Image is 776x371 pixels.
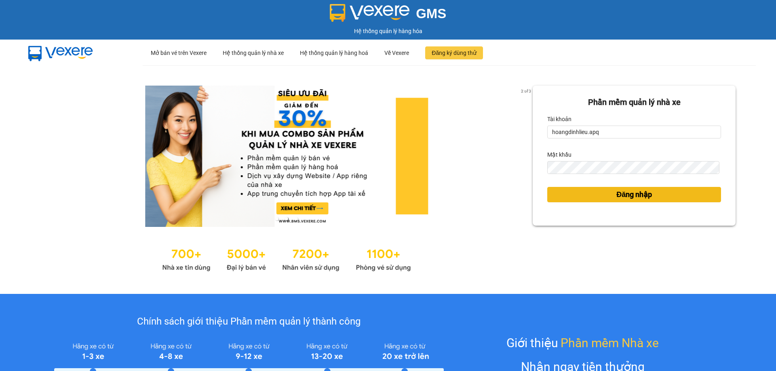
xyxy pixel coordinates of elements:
span: GMS [416,6,446,21]
label: Mật khẩu [547,148,571,161]
img: mbUUG5Q.png [20,40,101,66]
button: Đăng nhập [547,187,721,202]
p: 2 of 3 [519,86,533,96]
button: Đăng ký dùng thử [425,46,483,59]
input: Tài khoản [547,126,721,138]
button: next slide / item [521,86,533,227]
a: GMS [330,12,447,19]
img: Statistics.png [162,243,411,274]
li: slide item 3 [295,217,298,220]
span: Phần mềm Nhà xe [561,333,659,352]
div: Giới thiệu [506,333,659,352]
li: slide item 2 [285,217,288,220]
div: Mở bán vé trên Vexere [151,40,207,66]
div: Chính sách giới thiệu Phần mềm quản lý thành công [54,314,443,329]
div: Hệ thống quản lý hàng hoá [300,40,368,66]
label: Tài khoản [547,113,571,126]
span: Đăng nhập [616,189,652,200]
span: Đăng ký dùng thử [432,48,477,57]
div: Phần mềm quản lý nhà xe [547,96,721,109]
li: slide item 1 [275,217,278,220]
button: previous slide / item [40,86,52,227]
div: Hệ thống quản lý hàng hóa [2,27,774,36]
div: Về Vexere [384,40,409,66]
img: logo 2 [330,4,410,22]
input: Mật khẩu [547,161,719,174]
div: Hệ thống quản lý nhà xe [223,40,284,66]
